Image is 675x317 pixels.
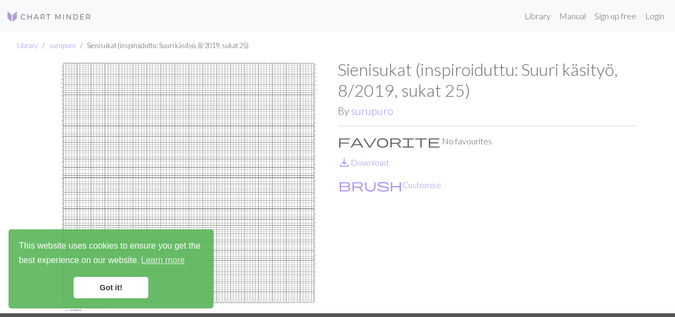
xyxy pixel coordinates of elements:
[338,156,351,169] i: Download
[338,177,402,192] span: brush
[338,178,442,192] button: CustomiseCustomise
[17,41,38,50] a: Library
[555,5,590,27] a: Manual
[40,59,338,313] img: Sienisukat (inspiroiduttu: Suuri käsityö, 8/2019, sukat 25)
[338,59,636,100] h1: Sienisukat (inspiroiduttu: Suuri käsityö, 8/2019, sukat 25)
[338,105,636,117] h2: By
[9,229,213,308] div: cookieconsent
[338,179,402,191] i: Customise
[338,135,440,148] i: Favourite
[338,155,351,170] span: save_alt
[19,239,203,268] span: This website uses cookies to ensure you get the best experience on our website.
[338,157,388,167] a: DownloadDownload
[520,5,555,27] a: Library
[76,41,249,51] li: Sienisukat (inspiroiduttu: Suuri käsityö, 8/2019, sukat 25)
[49,41,76,50] a: surupuro
[74,277,148,298] a: dismiss cookie message
[139,252,186,268] a: learn more about cookies
[6,10,92,23] img: Logo
[338,134,440,149] span: favorite
[641,5,669,27] a: Login
[590,5,641,27] a: Sign up free
[351,105,393,117] a: surupuro
[338,135,636,148] p: No favourites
